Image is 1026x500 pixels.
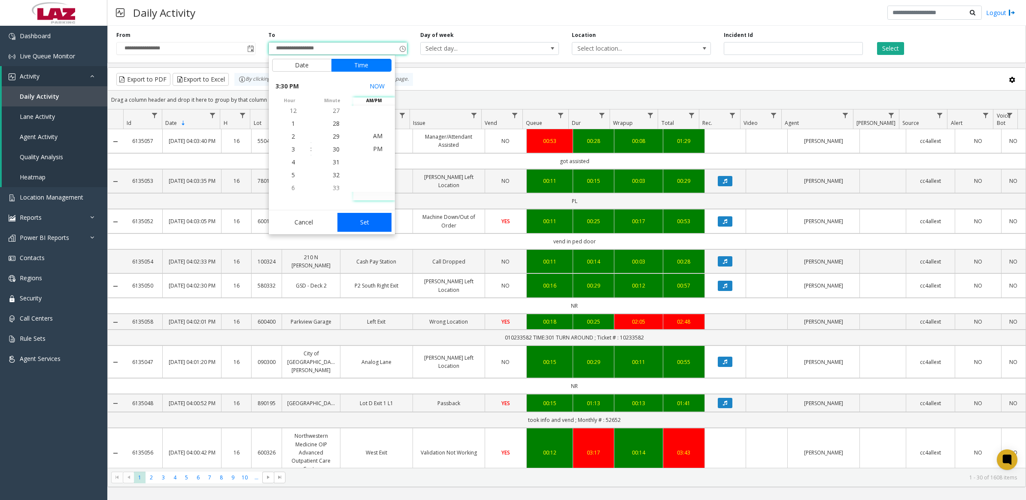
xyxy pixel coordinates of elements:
a: 00:12 [532,448,568,457]
span: Contacts [20,254,45,262]
span: Security [20,294,42,302]
img: infoIcon.svg [239,76,246,83]
span: Page 9 [227,472,239,483]
a: H Filter Menu [237,109,248,121]
a: NO [1007,217,1020,225]
a: 16 [227,177,246,185]
div: 00:11 [619,358,658,366]
a: [DATE] 04:00:52 PM [168,399,216,407]
div: 00:03 [619,258,658,266]
span: Reports [20,213,42,221]
a: 890195 [257,399,276,407]
div: 00:53 [668,217,699,225]
img: 'icon' [9,235,15,242]
a: NO [490,282,521,290]
div: 01:13 [578,399,609,407]
a: 00:13 [619,399,658,407]
a: 00:14 [578,258,609,266]
a: 00:28 [578,137,609,145]
a: 00:11 [532,258,568,266]
a: Logout [986,8,1015,17]
a: 00:29 [578,358,609,366]
img: 'icon' [9,255,15,262]
a: 00:53 [532,137,568,145]
a: 00:16 [532,282,568,290]
div: 00:25 [578,318,609,326]
label: From [116,31,131,39]
span: Dashboard [20,32,51,40]
span: YES [501,318,510,325]
span: Daily Activity [20,92,59,100]
a: Collapse Details [108,400,123,407]
td: PL [123,193,1026,209]
a: 6135052 [128,217,157,225]
img: 'icon' [9,73,15,80]
a: Collapse Details [108,178,123,185]
span: NO [501,358,510,366]
span: YES [501,449,510,456]
a: 600163 [257,217,276,225]
a: Parkview Garage [287,318,335,326]
span: Select location... [572,42,683,55]
a: Dur Filter Menu [596,109,608,121]
span: Live Queue Monitor [20,52,75,60]
a: NO [960,258,996,266]
span: Toggle popup [246,42,255,55]
a: GSD - Deck 2 [287,282,335,290]
a: Daily Activity [2,86,107,106]
td: vend in ped door [123,233,1026,249]
a: 16 [227,399,246,407]
a: Collapse Details [108,319,123,326]
span: Page 4 [169,472,181,483]
a: [PERSON_NAME] Left Location [418,173,480,189]
label: Day of week [420,31,454,39]
span: Location Management [20,193,83,201]
a: Machine Down/Out of Order [418,213,480,229]
a: [DATE] 04:03:40 PM [168,137,216,145]
span: Regions [20,274,42,282]
span: NO [501,258,510,265]
button: Select [877,42,904,55]
a: [DATE] 04:02:33 PM [168,258,216,266]
a: 00:57 [668,282,699,290]
a: 00:29 [668,177,699,185]
a: 6135058 [128,318,157,326]
a: 03:43 [668,448,699,457]
a: Video Filter Menu [768,109,780,121]
span: NO [501,177,510,185]
img: 'icon' [9,356,15,363]
span: Page 5 [181,472,192,483]
a: [PERSON_NAME] [793,399,854,407]
span: AM/PM [353,97,395,104]
a: 01:29 [668,137,699,145]
span: YES [501,400,510,407]
a: Alert Filter Menu [980,109,991,121]
a: cc4allext [911,448,950,457]
a: NO [1007,177,1020,185]
a: Source Filter Menu [934,109,945,121]
a: 00:15 [532,399,568,407]
a: [PERSON_NAME] [793,448,854,457]
span: Page 3 [158,472,169,483]
a: 16 [227,258,246,266]
div: 00:25 [578,217,609,225]
span: Select day... [421,42,531,55]
a: NO [960,137,996,145]
a: [PERSON_NAME] [793,358,854,366]
span: Lot [254,119,261,127]
a: 600326 [257,448,276,457]
div: 00:29 [578,282,609,290]
a: City of [GEOGRAPHIC_DATA][PERSON_NAME] [287,349,335,374]
span: 3:30 PM [276,80,299,92]
a: [PERSON_NAME] [793,217,854,225]
img: 'icon' [9,336,15,342]
a: Activity [2,66,107,86]
a: cc4allext [911,399,950,407]
a: [PERSON_NAME] [793,258,854,266]
span: NO [501,137,510,145]
a: 6135050 [128,282,157,290]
